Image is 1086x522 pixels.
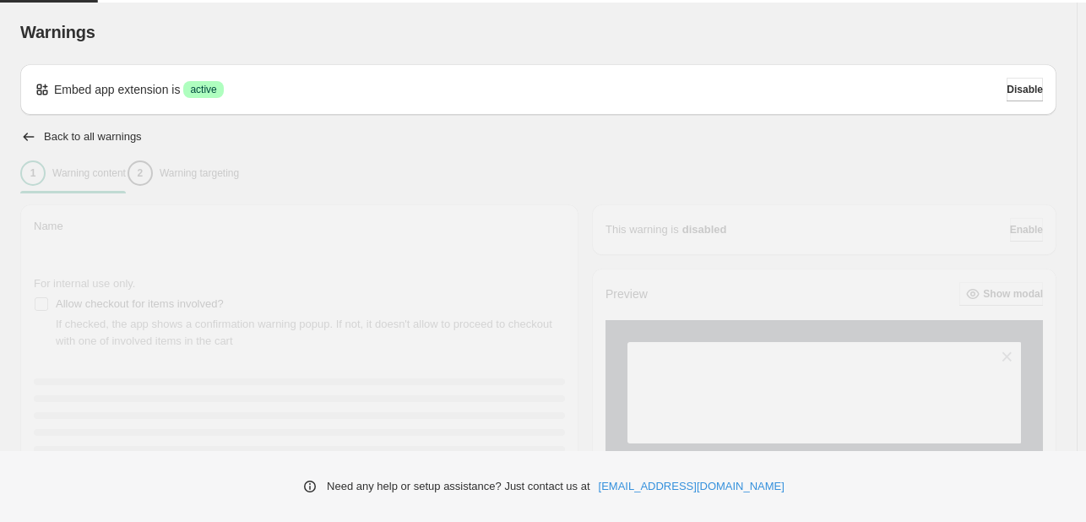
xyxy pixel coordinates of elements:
[20,23,95,41] span: Warnings
[54,81,180,98] p: Embed app extension is
[1007,78,1043,101] button: Disable
[44,130,142,144] h2: Back to all warnings
[190,83,216,96] span: active
[1007,83,1043,96] span: Disable
[599,478,785,495] a: [EMAIL_ADDRESS][DOMAIN_NAME]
